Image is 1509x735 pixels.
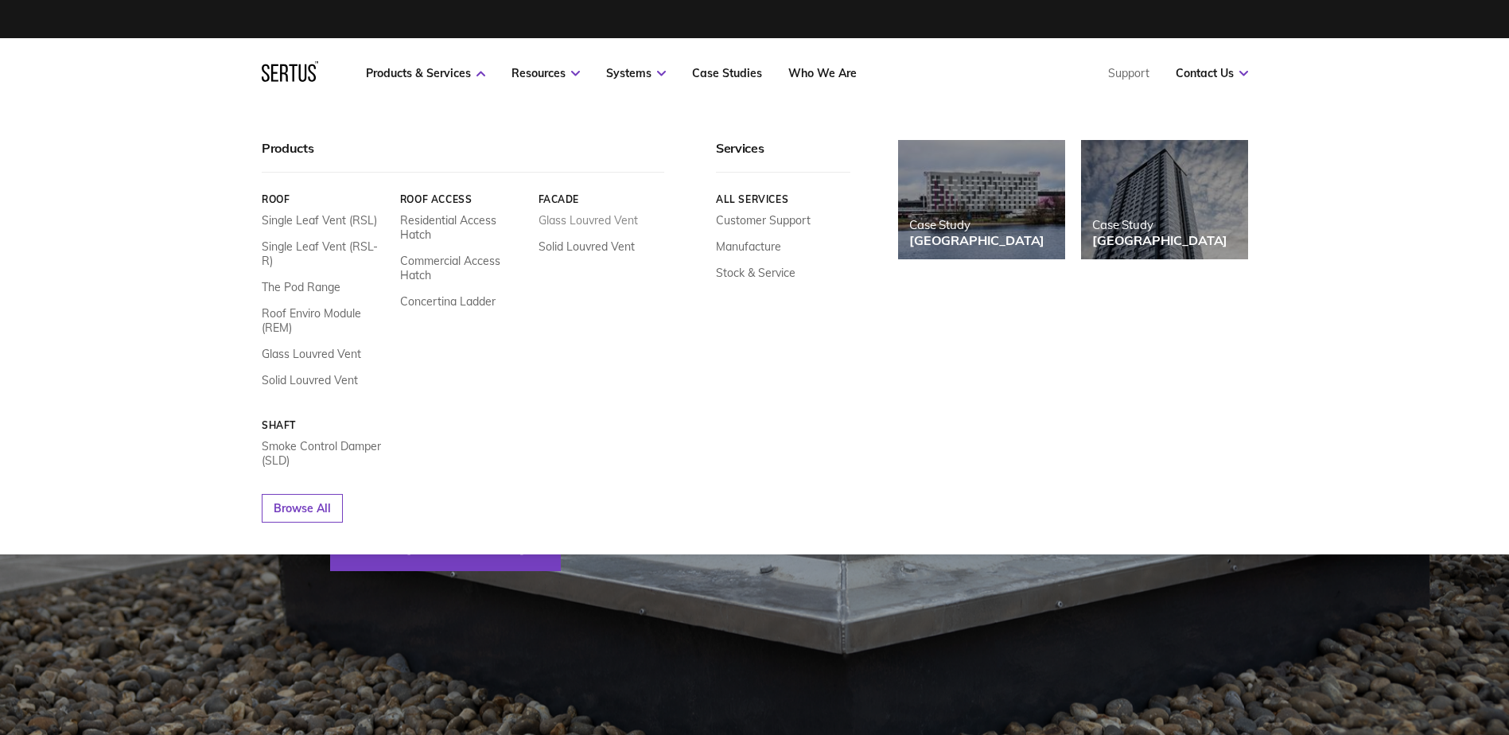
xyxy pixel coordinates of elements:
a: Browse All [262,494,343,523]
a: Residential Access Hatch [399,213,526,242]
a: Case Study[GEOGRAPHIC_DATA] [898,140,1065,259]
a: Systems [606,66,666,80]
a: Glass Louvred Vent [538,213,637,227]
a: Resources [511,66,580,80]
a: Smoke Control Damper (SLD) [262,439,388,468]
div: [GEOGRAPHIC_DATA] [1092,232,1227,248]
a: Contact Us [1176,66,1248,80]
div: Services [716,140,850,173]
a: The Pod Range [262,280,340,294]
a: Shaft [262,419,388,431]
a: All services [716,193,850,205]
a: Roof [262,193,388,205]
a: Customer Support [716,213,811,227]
a: Products & Services [366,66,485,80]
a: Solid Louvred Vent [538,239,634,254]
a: Facade [538,193,664,205]
div: Case Study [909,217,1044,232]
a: Glass Louvred Vent [262,347,361,361]
a: Stock & Service [716,266,795,280]
a: Single Leaf Vent (RSL-R) [262,239,388,268]
a: Concertina Ladder [399,294,495,309]
a: Roof Access [399,193,526,205]
div: Case Study [1092,217,1227,232]
div: [GEOGRAPHIC_DATA] [909,232,1044,248]
a: Commercial Access Hatch [399,254,526,282]
a: Roof Enviro Module (REM) [262,306,388,335]
a: Single Leaf Vent (RSL) [262,213,377,227]
a: Who We Are [788,66,857,80]
div: Products [262,140,664,173]
iframe: Chat Widget [1223,550,1509,735]
a: Manufacture [716,239,781,254]
a: Solid Louvred Vent [262,373,358,387]
a: Case Study[GEOGRAPHIC_DATA] [1081,140,1248,259]
a: Case Studies [692,66,762,80]
a: Support [1108,66,1149,80]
